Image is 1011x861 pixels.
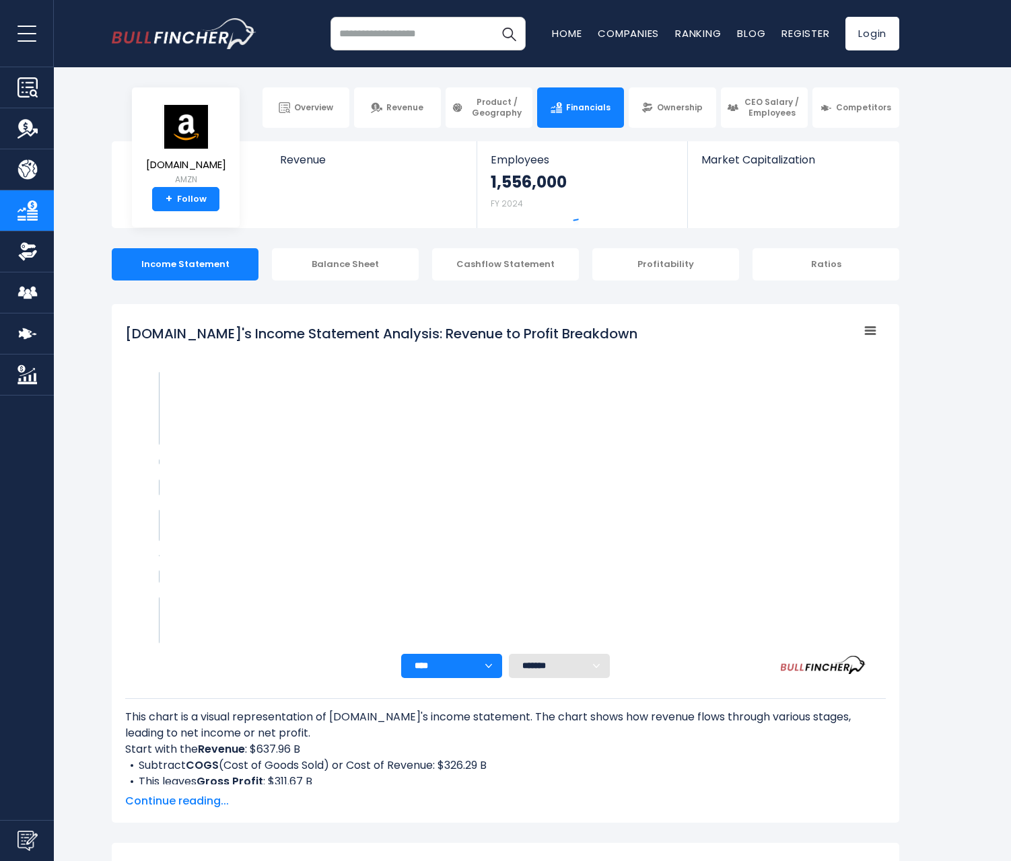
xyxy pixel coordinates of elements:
a: Companies [598,26,659,40]
button: Search [492,17,526,50]
b: Revenue [198,741,245,757]
a: Blog [737,26,765,40]
a: Ownership [629,87,716,128]
span: Competitors [836,102,891,113]
strong: 1,556,000 [491,172,567,192]
b: Gross Profit [197,774,263,789]
a: Register [781,26,829,40]
span: Revenue [386,102,423,113]
tspan: [DOMAIN_NAME]'s Income Statement Analysis: Revenue to Profit Breakdown [125,324,637,343]
div: Income Statement [112,248,258,280]
div: Profitability [592,248,739,280]
a: Product / Geography [446,87,532,128]
a: Ranking [675,26,721,40]
a: Financials [537,87,624,128]
span: Overview [294,102,333,113]
a: Market Capitalization [688,141,898,189]
li: Subtract (Cost of Goods Sold) or Cost of Revenue: $326.29 B [125,757,886,774]
span: Employees [491,153,673,166]
a: Home [552,26,582,40]
span: Market Capitalization [701,153,884,166]
svg: Amazon.com's Income Statement Analysis: Revenue to Profit Breakdown [125,317,886,654]
a: Login [845,17,899,50]
a: Revenue [267,141,477,189]
strong: + [166,193,172,205]
span: CEO Salary / Employees [742,97,802,118]
span: Product / Geography [467,97,526,118]
img: bullfincher logo [112,18,256,49]
span: Ownership [657,102,703,113]
a: [DOMAIN_NAME] AMZN [145,104,227,188]
span: Continue reading... [125,793,886,809]
div: This chart is a visual representation of [DOMAIN_NAME]'s income statement. The chart shows how re... [125,709,886,784]
span: [DOMAIN_NAME] [146,159,226,171]
span: Revenue [280,153,464,166]
a: Employees 1,556,000 FY 2024 [477,141,687,228]
a: CEO Salary / Employees [721,87,808,128]
img: Ownership [18,241,38,262]
span: Financials [566,102,611,113]
a: Revenue [354,87,441,128]
div: Ratios [753,248,899,280]
div: Cashflow Statement [432,248,579,280]
a: Competitors [812,87,899,128]
small: FY 2024 [491,198,523,209]
a: +Follow [152,187,219,211]
div: Balance Sheet [272,248,419,280]
a: Overview [263,87,349,128]
b: COGS [186,757,219,773]
li: This leaves : $311.67 B [125,774,886,790]
a: Go to homepage [112,18,256,49]
small: AMZN [146,174,226,186]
